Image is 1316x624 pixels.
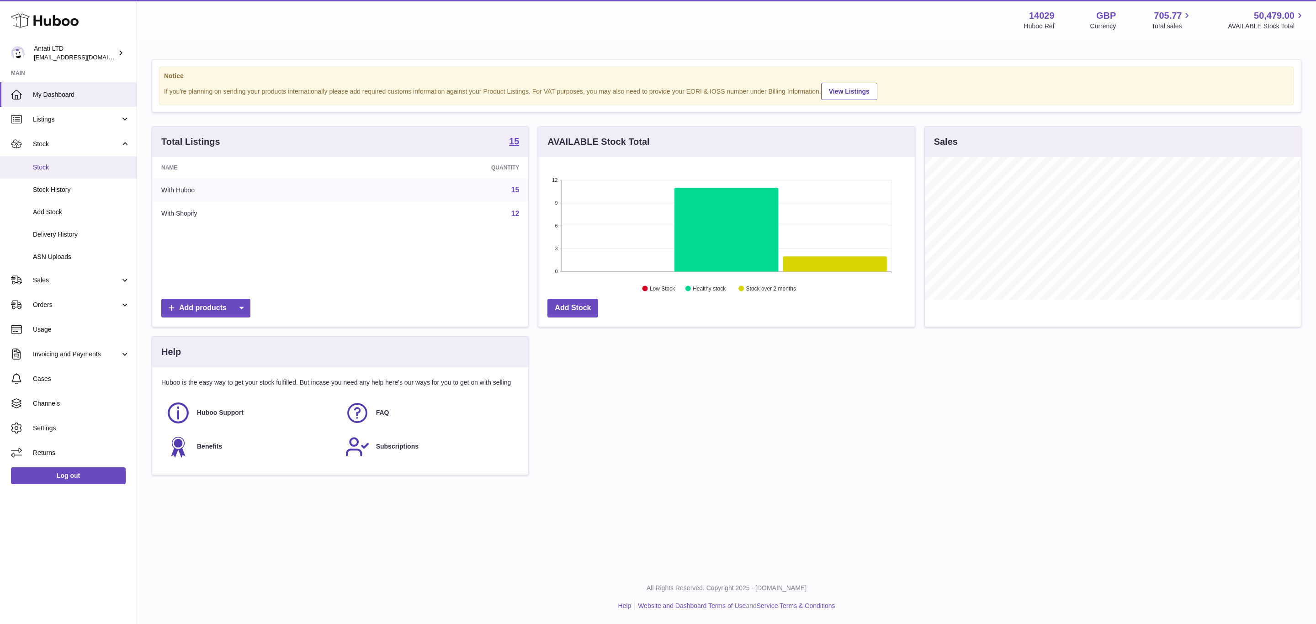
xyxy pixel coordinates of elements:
[33,449,130,457] span: Returns
[33,140,120,148] span: Stock
[161,378,519,387] p: Huboo is the easy way to get your stock fulfilled. But incase you need any help here's our ways f...
[1024,22,1055,31] div: Huboo Ref
[164,81,1289,100] div: If you're planning on sending your products internationally please add required customs informati...
[1096,10,1116,22] strong: GBP
[33,301,120,309] span: Orders
[161,346,181,358] h3: Help
[144,584,1309,592] p: All Rights Reserved. Copyright 2025 - [DOMAIN_NAME]
[509,137,519,146] strong: 15
[650,286,675,292] text: Low Stock
[152,202,355,226] td: With Shopify
[34,44,116,62] div: Antati LTD
[552,177,558,183] text: 12
[33,163,130,172] span: Stock
[1029,10,1055,22] strong: 14029
[166,434,336,459] a: Benefits
[1151,22,1192,31] span: Total sales
[33,185,130,194] span: Stock History
[555,246,558,251] text: 3
[34,53,134,61] span: [EMAIL_ADDRESS][DOMAIN_NAME]
[345,401,515,425] a: FAQ
[1090,22,1116,31] div: Currency
[11,46,25,60] img: internalAdmin-14029@internal.huboo.com
[638,602,746,609] a: Website and Dashboard Terms of Use
[33,90,130,99] span: My Dashboard
[547,299,598,317] a: Add Stock
[164,72,1289,80] strong: Notice
[547,136,649,148] h3: AVAILABLE Stock Total
[166,401,336,425] a: Huboo Support
[11,467,126,484] a: Log out
[345,434,515,459] a: Subscriptions
[618,602,631,609] a: Help
[355,157,528,178] th: Quantity
[33,375,130,383] span: Cases
[746,286,796,292] text: Stock over 2 months
[376,442,419,451] span: Subscriptions
[1228,10,1305,31] a: 50,479.00 AVAILABLE Stock Total
[509,137,519,148] a: 15
[161,136,220,148] h3: Total Listings
[33,424,130,433] span: Settings
[33,115,120,124] span: Listings
[1154,10,1182,22] span: 705.77
[33,230,130,239] span: Delivery History
[635,602,835,610] li: and
[693,286,727,292] text: Healthy stock
[152,157,355,178] th: Name
[161,299,250,317] a: Add products
[511,186,520,194] a: 15
[1254,10,1295,22] span: 50,479.00
[33,325,130,334] span: Usage
[33,253,130,261] span: ASN Uploads
[821,83,877,100] a: View Listings
[33,399,130,408] span: Channels
[511,210,520,217] a: 12
[197,408,244,417] span: Huboo Support
[33,276,120,285] span: Sales
[555,223,558,228] text: 6
[555,269,558,274] text: 0
[33,208,130,217] span: Add Stock
[1151,10,1192,31] a: 705.77 Total sales
[757,602,835,609] a: Service Terms & Conditions
[376,408,389,417] span: FAQ
[197,442,222,451] span: Benefits
[1228,22,1305,31] span: AVAILABLE Stock Total
[555,200,558,206] text: 9
[152,178,355,202] td: With Huboo
[934,136,958,148] h3: Sales
[33,350,120,359] span: Invoicing and Payments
